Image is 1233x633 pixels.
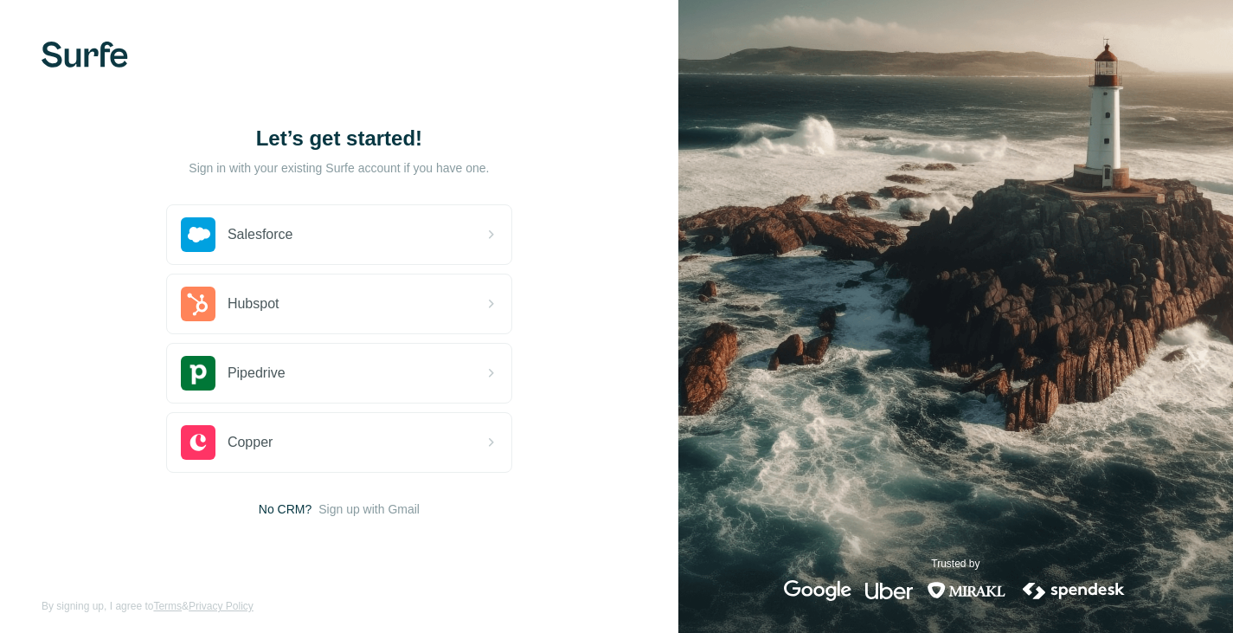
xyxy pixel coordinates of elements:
span: Pipedrive [228,363,286,384]
img: pipedrive's logo [181,356,215,391]
span: No CRM? [259,501,311,518]
h1: Let’s get started! [166,125,512,152]
span: By signing up, I agree to & [42,598,254,614]
a: Privacy Policy [189,600,254,612]
img: Surfe's logo [42,42,128,68]
span: Hubspot [228,294,279,314]
a: Terms [153,600,182,612]
span: Salesforce [228,224,293,245]
p: Sign in with your existing Surfe account if you have one. [189,159,489,177]
img: salesforce's logo [181,217,215,252]
button: Sign up with Gmail [318,501,420,518]
img: spendesk's logo [1020,580,1127,601]
img: uber's logo [865,580,913,601]
p: Trusted by [931,556,979,572]
img: hubspot's logo [181,287,215,321]
img: copper's logo [181,425,215,460]
span: Copper [228,432,273,453]
img: mirakl's logo [927,580,1006,601]
img: google's logo [784,580,851,601]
